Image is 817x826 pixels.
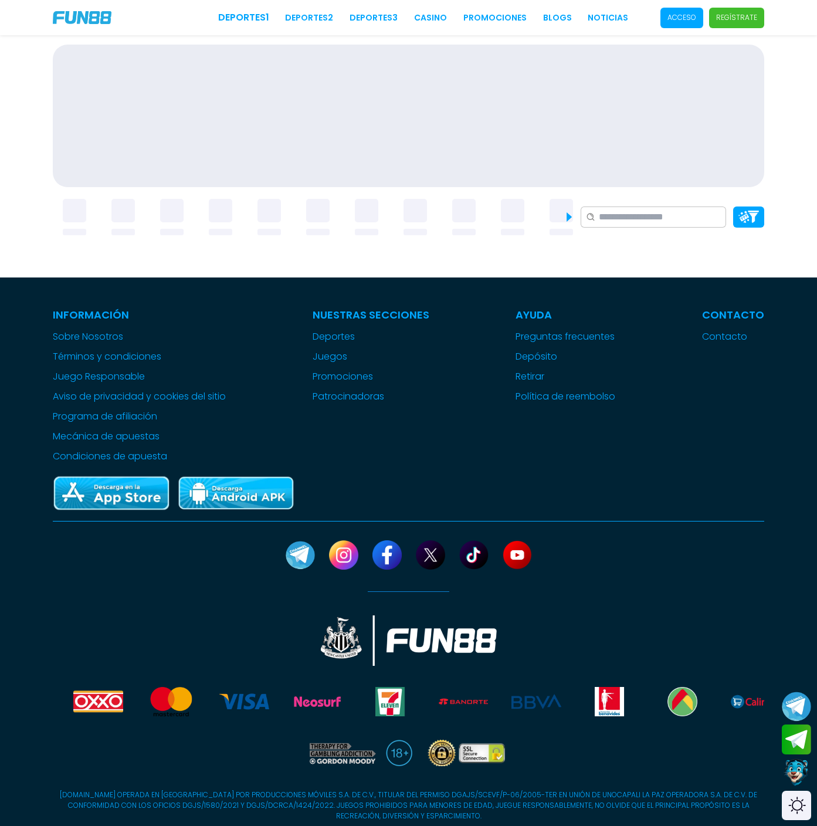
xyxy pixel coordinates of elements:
a: Preguntas frecuentes [516,330,615,344]
a: Depósito [516,350,615,364]
a: Sobre Nosotros [53,330,226,344]
a: Read more about Gambling Therapy [307,740,376,766]
button: Join telegram [782,725,811,755]
button: Juegos [313,350,347,364]
div: Switch theme [782,791,811,820]
img: New Castle [321,615,497,666]
a: Promociones [313,370,429,384]
img: BBVA [511,687,561,716]
img: Calimax [731,687,780,716]
p: Nuestras Secciones [313,307,429,323]
img: Banorte [439,687,488,716]
img: Company Logo [53,11,111,24]
p: Contacto [702,307,764,323]
a: Aviso de privacidad y cookies del sitio [53,390,226,404]
img: App Store [53,475,170,512]
a: Juego Responsable [53,370,226,384]
img: Platform Filter [738,211,759,223]
a: Deportes2 [285,12,333,24]
p: Información [53,307,226,323]
img: 18 plus [386,740,412,766]
p: Acceso [667,12,696,23]
img: therapy for gaming addiction gordon moody [307,740,376,766]
a: Deportes3 [350,12,398,24]
a: Retirar [516,370,615,384]
a: Programa de afiliación [53,409,226,424]
a: BLOGS [543,12,572,24]
img: Neosurf [293,687,342,716]
a: Términos y condiciones [53,350,226,364]
a: Promociones [463,12,527,24]
a: Deportes1 [218,11,269,25]
button: Contact customer service [782,757,811,788]
a: Mecánica de apuestas [53,429,226,444]
img: SSL [424,740,510,766]
a: Contacto [702,330,764,344]
img: Visa [219,687,269,716]
img: Bodegaaurrera [657,687,707,716]
button: Join telegram channel [782,691,811,722]
img: Seven Eleven [365,687,415,716]
a: Deportes [313,330,429,344]
a: Condiciones de apuesta [53,449,226,463]
a: CASINO [414,12,447,24]
p: Regístrate [716,12,757,23]
p: Ayuda [516,307,615,323]
img: Benavides [585,687,634,716]
img: Oxxo [73,687,123,716]
a: Patrocinadoras [313,390,429,404]
img: Mastercard [147,687,196,716]
p: [DOMAIN_NAME] OPERADA EN [GEOGRAPHIC_DATA] POR PRODUCCIONES MÓVILES S.A. DE C.V., TITULAR DEL PER... [53,790,764,821]
a: NOTICIAS [588,12,628,24]
a: Política de reembolso [516,390,615,404]
img: Play Store [177,475,294,512]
